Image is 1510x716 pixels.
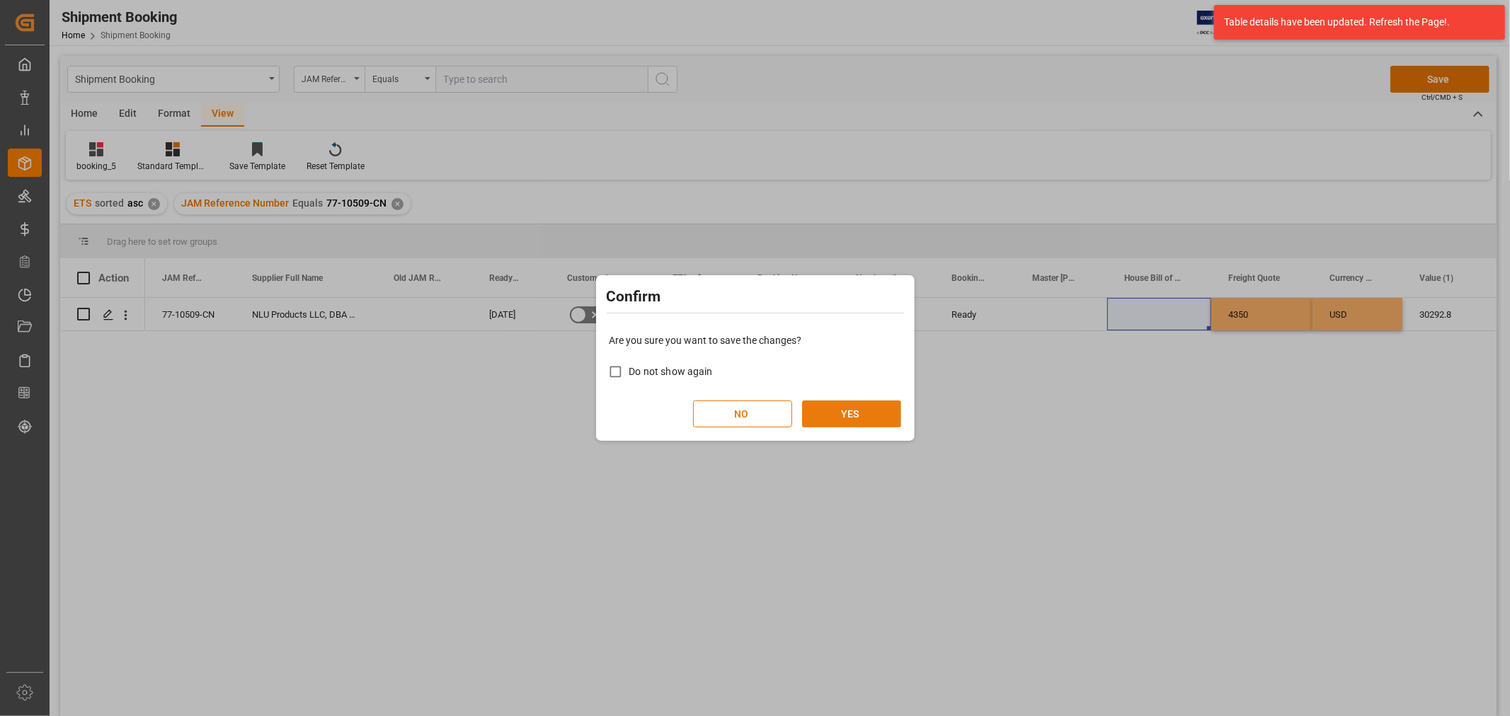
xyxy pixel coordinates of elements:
[1224,15,1485,30] div: Table details have been updated. Refresh the Page!.
[693,400,792,427] button: NO
[607,286,904,308] h2: Confirm
[629,366,713,377] span: Do not show again
[802,400,901,427] button: YES
[610,335,802,346] span: Are you sure you want to save the changes?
